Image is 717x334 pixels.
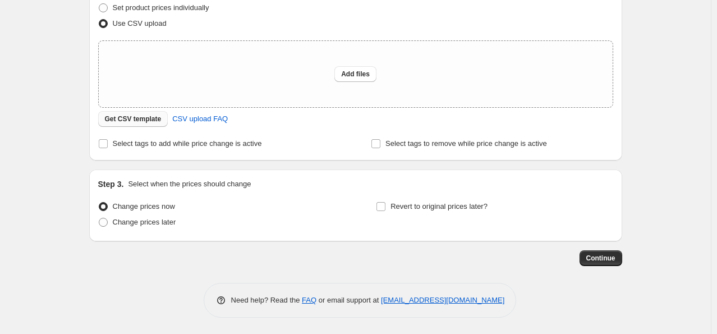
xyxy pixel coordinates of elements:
button: Continue [580,250,622,266]
span: Add files [341,70,370,79]
a: FAQ [302,296,316,304]
span: Use CSV upload [113,19,167,28]
span: Select tags to add while price change is active [113,139,262,148]
span: Set product prices individually [113,3,209,12]
button: Get CSV template [98,111,168,127]
span: Select tags to remove while price change is active [385,139,547,148]
a: CSV upload FAQ [166,110,235,128]
button: Add files [334,66,376,82]
span: Get CSV template [105,115,162,123]
span: Change prices now [113,202,175,211]
span: or email support at [316,296,381,304]
h2: Step 3. [98,179,124,190]
span: Revert to original prices later? [390,202,488,211]
span: CSV upload FAQ [172,113,228,125]
span: Need help? Read the [231,296,302,304]
span: Continue [586,254,615,263]
p: Select when the prices should change [128,179,251,190]
span: Change prices later [113,218,176,226]
a: [EMAIL_ADDRESS][DOMAIN_NAME] [381,296,504,304]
